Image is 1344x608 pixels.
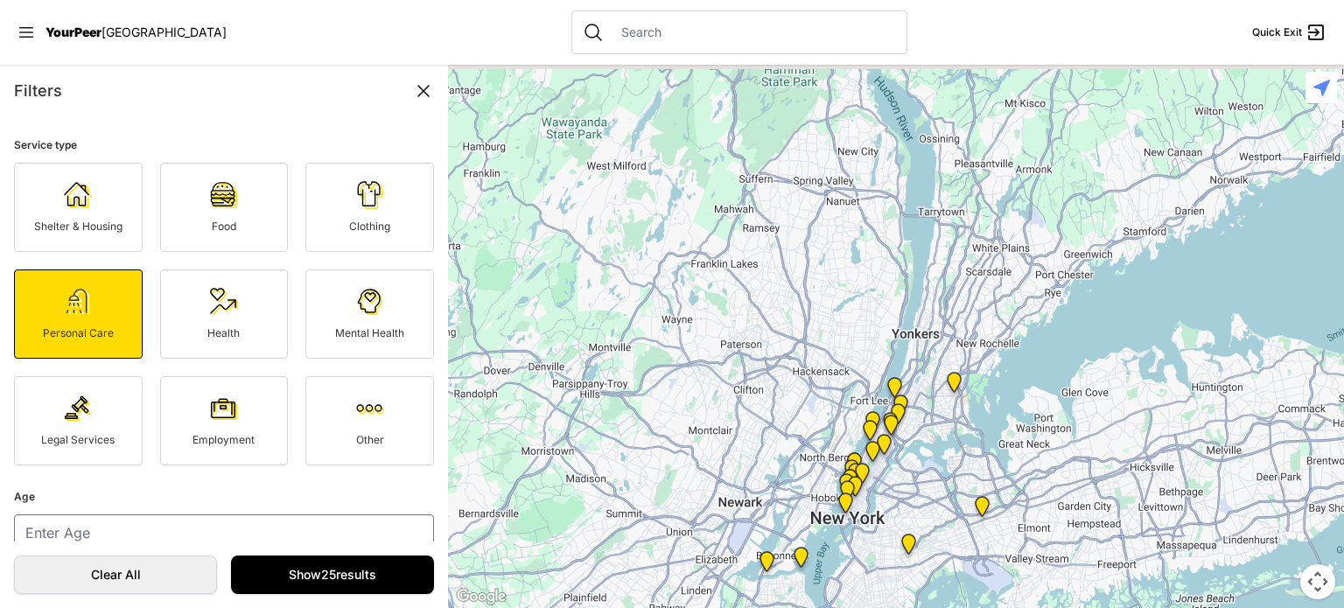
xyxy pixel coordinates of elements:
div: Main Location, SoHo, DYCD Youth Drop-in Center [836,480,858,508]
div: Manhattan [862,441,884,469]
span: Employment [192,433,255,446]
span: Personal Care [43,326,114,339]
div: Center Youth [839,469,861,497]
span: Age [14,490,35,503]
a: Personal Care [14,269,143,359]
a: Mental Health [305,269,434,359]
div: East Harlem Drop-in Center [879,412,901,440]
div: Harvey Milk High School [844,476,866,504]
div: Adult Drop-in Center [790,547,812,575]
a: Show25results [231,556,434,594]
span: Legal Services [41,433,115,446]
span: Health [207,326,240,339]
span: Clothing [349,220,390,233]
div: Washington Heights Drop-in Center (DIC) [884,377,906,405]
div: Greenwich Village [836,473,857,501]
div: New Location, Headquarters [844,463,866,491]
div: Mav Market - Bronx Campus [943,372,965,400]
div: Main Office [835,493,857,521]
span: Food [212,220,236,233]
div: Jamaica DYCD Youth Drop-in Center - Safe Space (grey door between Tabernacle of Prayer and Hot Po... [971,496,993,524]
span: [GEOGRAPHIC_DATA] [101,24,227,39]
span: Service type [14,138,77,151]
a: Legal Services [14,376,143,465]
a: Clothing [305,163,434,252]
div: Metro Baptist Church [843,452,865,480]
div: Mainchance Adult Drop-in Center [851,463,873,491]
a: Other [305,376,434,465]
div: Brooklyn DYCD Youth Drop-in Center [898,534,920,562]
div: Avenue Church [873,434,895,462]
img: Google [452,585,510,608]
span: Mental Health [335,326,404,339]
span: Quick Exit [1252,25,1302,39]
a: Food [160,163,289,252]
div: Harm Reduction Center [887,403,909,431]
a: Clear All [14,556,217,594]
div: Chelsea [841,459,863,487]
div: Main Location [880,415,902,443]
div: Manhattan [859,420,881,448]
a: Health [160,269,289,359]
a: Quick Exit [1252,22,1326,43]
span: Filters [14,81,62,100]
a: Employment [160,376,289,465]
input: Search [611,24,896,41]
button: Map camera controls [1300,564,1335,599]
input: Enter Age [14,514,434,551]
span: YourPeer [45,24,101,39]
div: DYCD Youth Drop-in Center [756,551,778,579]
span: Shelter & Housing [34,220,122,233]
a: YourPeer[GEOGRAPHIC_DATA] [45,27,227,38]
span: Clear All [32,566,199,584]
a: Open this area in Google Maps (opens a new window) [452,585,510,608]
div: South Bronx NeON Works [890,395,912,423]
a: Shelter & Housing [14,163,143,252]
span: Other [356,433,384,446]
